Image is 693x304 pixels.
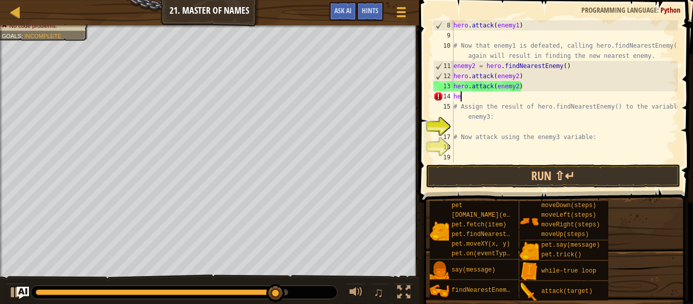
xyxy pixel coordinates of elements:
span: : [657,5,661,15]
span: pet.say(message) [541,242,600,249]
span: Python [661,5,680,15]
li: No code problems. [2,22,82,30]
div: 15 [433,102,454,122]
span: pet.moveXY(x, y) [452,241,510,248]
div: 8 [434,20,454,30]
img: portrait.png [430,221,449,241]
div: 18 [433,142,454,152]
button: Toggle fullscreen [394,283,414,304]
button: ♫ [371,283,389,304]
div: 12 [434,71,454,81]
span: moveUp(steps) [541,231,589,238]
div: 19 [433,152,454,162]
span: attack(target) [541,288,593,295]
span: [DOMAIN_NAME](enemy) [452,212,525,219]
img: portrait.png [519,262,539,281]
span: pet.on(eventType, handler) [452,250,546,257]
div: 13 [433,81,454,91]
div: 9 [433,30,454,41]
span: while-true loop [541,267,596,275]
img: portrait.png [430,281,449,300]
div: 10 [433,41,454,61]
img: portrait.png [519,242,539,261]
button: Adjust volume [346,283,366,304]
span: pet.trick() [541,251,581,258]
span: pet [452,202,463,209]
div: 14 [433,91,454,102]
span: moveDown(steps) [541,202,596,209]
div: 17 [433,132,454,142]
span: say(message) [452,266,495,274]
button: Ask AI [17,287,29,299]
span: Programming language [581,5,657,15]
button: Run ⇧↵ [426,164,680,188]
span: moveRight(steps) [541,221,600,228]
span: : [21,32,24,39]
span: Incomplete [24,32,61,39]
span: Goals [2,32,21,39]
div: 16 [433,122,454,132]
img: portrait.png [430,261,449,280]
button: Show game menu [389,2,414,26]
div: 11 [434,61,454,71]
button: Ask AI [329,2,357,21]
span: Hints [362,6,378,15]
span: pet.fetch(item) [452,221,506,228]
span: moveLeft(steps) [541,212,596,219]
span: pet.findNearestByType(type) [452,231,550,238]
span: Ask AI [334,6,352,15]
img: portrait.png [519,212,539,231]
img: portrait.png [519,282,539,301]
span: ♫ [373,285,384,300]
span: findNearestEnemy() [452,287,517,294]
button: Ctrl + P: Play [5,283,25,304]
